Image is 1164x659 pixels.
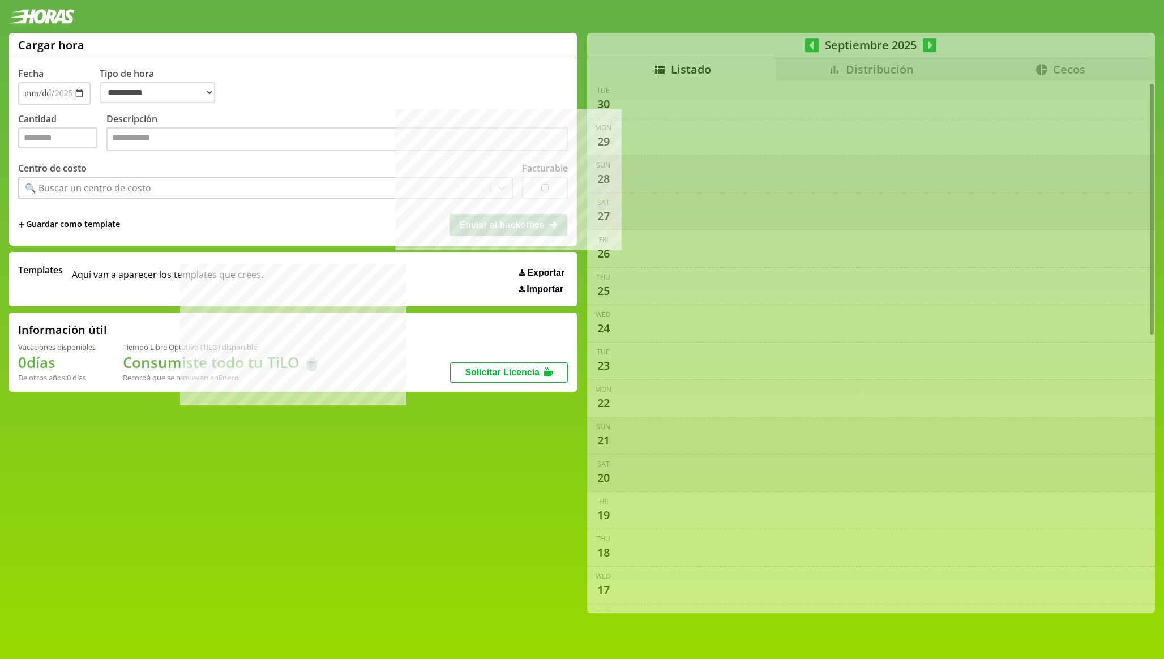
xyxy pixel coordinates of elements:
[100,82,215,103] select: Tipo de hora
[106,113,568,154] label: Descripción
[18,373,96,383] div: De otros años: 0 días
[100,67,224,105] label: Tipo de hora
[72,264,263,294] span: Aqui van a aparecer los templates que crees.
[450,362,568,383] button: Solicitar Licencia
[527,284,563,294] span: Importar
[18,67,44,80] label: Fecha
[465,367,540,377] span: Solicitar Licencia
[9,9,75,24] img: logotipo
[18,37,84,53] h1: Cargar hora
[522,162,568,174] label: Facturable
[219,373,239,383] b: Enero
[18,162,87,174] label: Centro de costo
[516,267,568,279] button: Exportar
[18,322,107,337] h2: Información útil
[123,342,321,352] div: Tiempo Libre Optativo (TiLO) disponible
[18,219,120,231] span: +Guardar como template
[18,264,63,276] span: Templates
[123,373,321,383] div: Recordá que se renuevan en
[18,219,25,231] span: +
[18,113,106,154] label: Cantidad
[18,342,96,352] div: Vacaciones disponibles
[106,127,568,151] textarea: Descripción
[18,127,97,148] input: Cantidad
[18,352,96,373] h1: 0 días
[527,268,564,278] span: Exportar
[123,352,321,373] h1: Consumiste todo tu TiLO 🍵
[25,182,151,194] div: 🔍 Buscar un centro de costo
